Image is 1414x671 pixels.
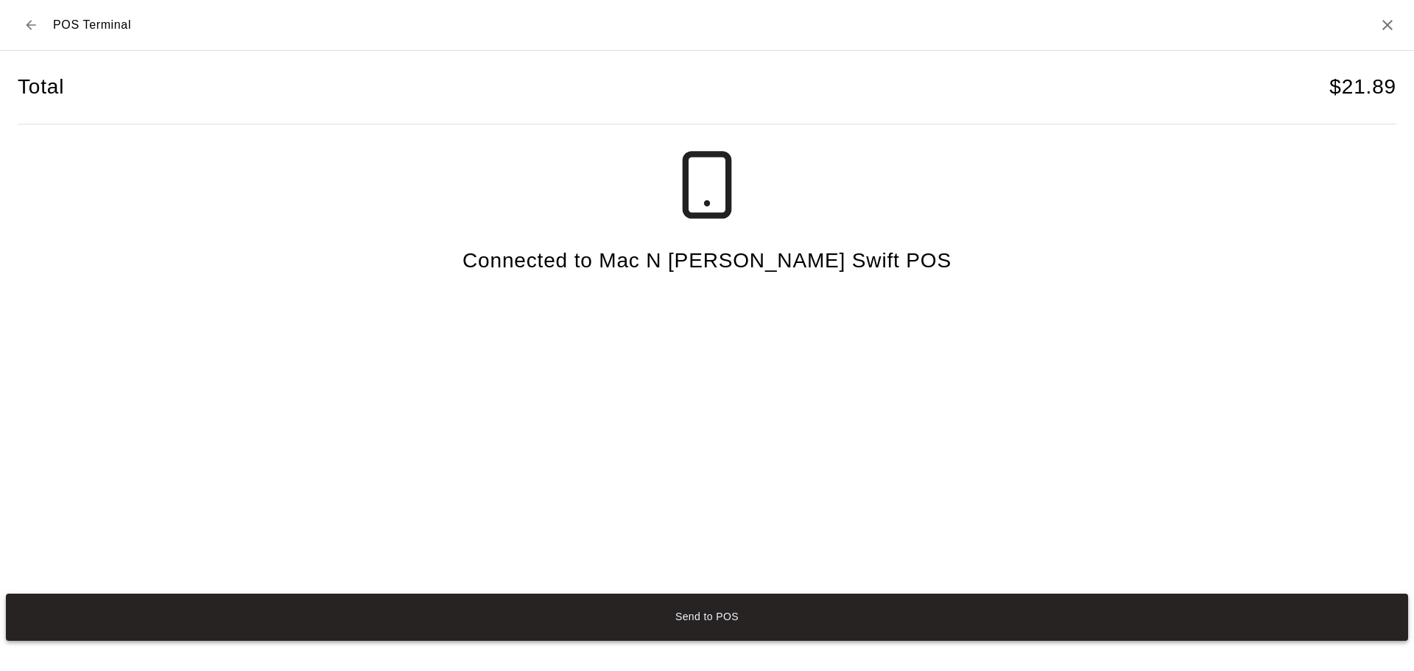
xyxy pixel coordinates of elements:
button: Close [1379,16,1396,34]
h4: Total [18,74,64,100]
button: Back to checkout [18,12,44,38]
h4: Connected to Mac N [PERSON_NAME] Swift POS [462,248,952,274]
button: Send to POS [6,594,1408,641]
h4: $ 21.89 [1329,74,1396,100]
div: POS Terminal [18,12,131,38]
